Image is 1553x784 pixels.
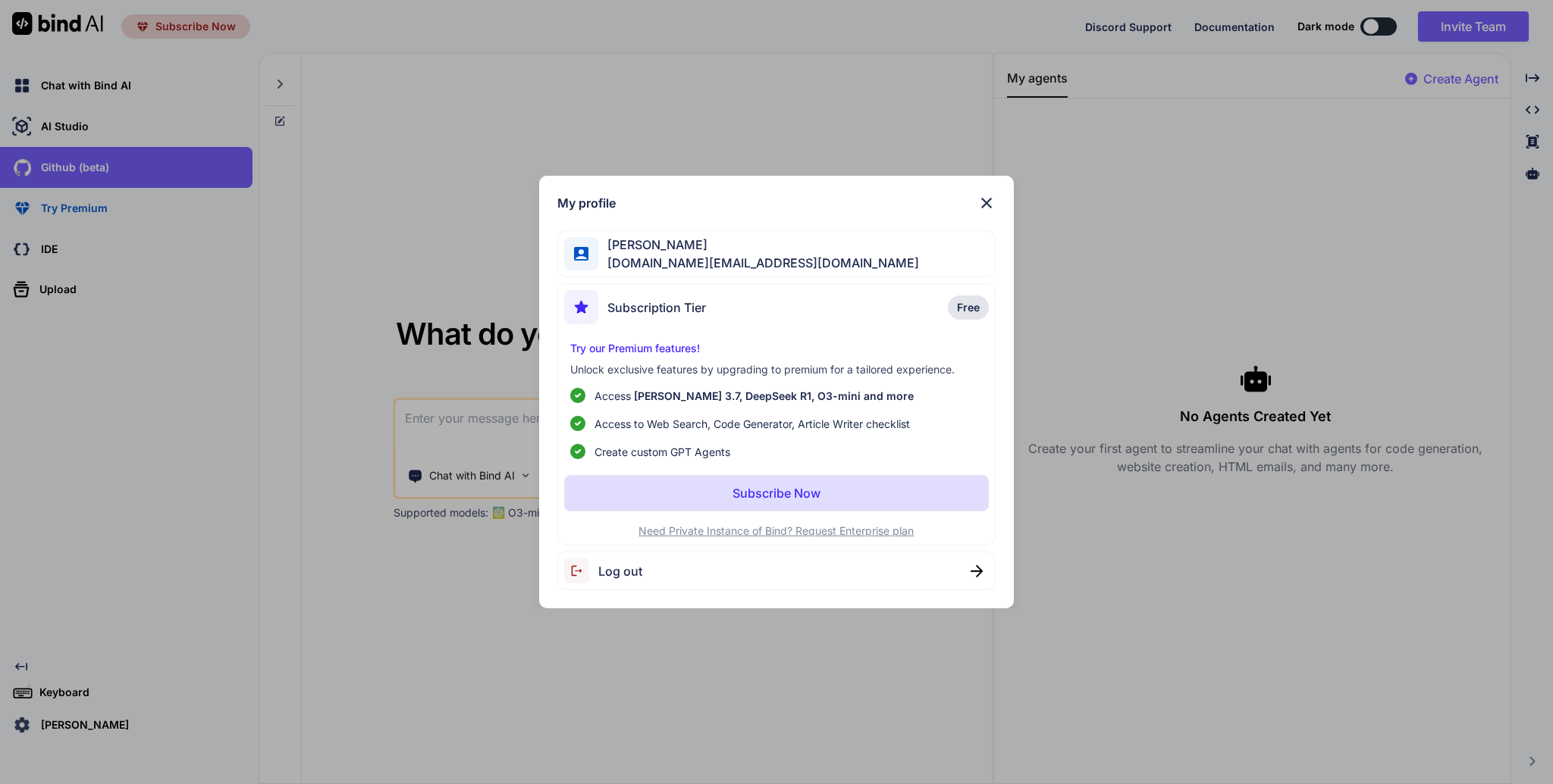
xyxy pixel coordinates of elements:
[570,362,983,377] p: Unlock exclusive features by upgrading to premium for a tailored experience.
[564,475,989,511] button: Subscribe Now
[607,298,706,317] span: Subscription Tier
[598,236,919,254] span: [PERSON_NAME]
[564,290,598,324] img: subscription
[598,562,642,580] span: Log out
[595,416,910,432] span: Access to Web Search, Code Generator, Article Writer checklist
[564,558,598,583] img: logout
[971,565,983,577] img: close
[570,388,585,403] img: checklist
[595,388,914,404] p: Access
[570,444,585,459] img: checklist
[574,247,588,261] img: profile
[570,416,585,431] img: checklist
[598,254,919,272] span: [DOMAIN_NAME][EMAIL_ADDRESS][DOMAIN_NAME]
[733,484,820,502] p: Subscribe Now
[595,444,730,460] span: Create custom GPT Agents
[570,341,983,356] p: Try our Premium features!
[977,194,996,212] img: close
[957,300,980,315] span: Free
[564,523,989,539] p: Need Private Instance of Bind? Request Enterprise plan
[557,194,616,212] h1: My profile
[634,389,914,402] span: [PERSON_NAME] 3.7, DeepSeek R1, O3-mini and more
